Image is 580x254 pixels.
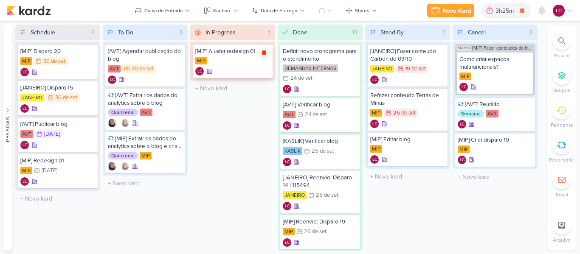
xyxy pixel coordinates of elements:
[459,56,531,71] div: Como criar espaços multifuncionais?
[486,110,498,117] div: AVT
[140,109,152,116] div: AVT
[285,160,290,165] p: LC
[458,120,466,128] div: Laís Costa
[459,83,468,91] div: Criador(a): Laís Costa
[20,120,95,128] div: [AVT] Publicar blog
[108,152,138,159] div: Quinzenal
[258,47,270,59] div: Parar relógio
[283,147,302,155] div: KASLIK
[316,193,338,198] div: 25 de set
[459,83,468,91] div: Laís Costa
[20,130,33,138] div: AVT
[121,162,130,170] img: Sharlene Khoury
[7,6,51,16] img: kardz.app
[370,75,379,84] div: Laís Costa
[285,241,290,245] p: LC
[370,136,445,143] div: [MIP] Editar blog
[176,28,186,37] div: 3
[285,124,290,128] p: LC
[108,162,116,170] div: Criador(a): Sharlene Khoury
[370,109,382,117] div: MIP
[459,73,471,80] div: MIP
[283,238,291,247] div: Laís Costa
[554,52,570,59] p: Buscar
[285,87,290,92] p: LC
[460,158,465,162] p: LC
[140,152,152,159] div: MIP
[20,57,32,65] div: MIP
[17,193,99,205] input: + Novo kard
[283,158,291,166] div: Laís Costa
[283,64,338,72] div: DEMANDAS INTERNAS
[372,158,377,162] p: LC
[104,177,186,190] input: + Novo kard
[42,168,57,173] div: [DATE]
[23,143,27,148] p: LC
[458,100,532,108] div: [AVT] Reunião
[556,191,568,198] p: Email
[283,238,291,247] div: Criador(a): Laís Costa
[553,5,565,17] div: Laís Costa
[283,218,358,226] div: [MIP] Reenvio: Disparo 19
[393,110,416,116] div: 26 de set
[312,148,334,154] div: 25 de set
[23,70,27,75] p: LC
[304,229,327,234] div: 26 de set
[283,158,291,166] div: Criador(a): Laís Costa
[305,112,327,117] div: 24 de set
[121,119,130,127] img: Sharlene Khoury
[285,204,290,209] p: LC
[20,104,29,113] div: Laís Costa
[20,177,29,186] div: Criador(a): Laís Costa
[442,6,471,15] div: Novo Kard
[370,75,379,84] div: Criador(a): Laís Costa
[370,92,445,107] div: Refazer conteúdo Terras de Minas
[372,122,377,126] p: LC
[283,228,295,235] div: MIP
[458,120,466,128] div: Criador(a): Laís Costa
[547,31,577,59] li: Ctrl + F
[496,6,516,15] div: 3h25m
[458,136,532,144] div: [MIP] Criar disparo 19
[108,65,121,73] div: AVT
[108,162,116,170] img: Sharlene Khoury
[283,202,291,210] div: Laís Costa
[3,25,12,251] button: Pessoas
[20,104,29,113] div: Criador(a): Laís Costa
[370,65,394,73] div: JANEIRO
[20,94,44,101] div: JANEIRO
[427,4,474,17] button: Novo Kard
[370,145,382,153] div: MIP
[283,111,296,118] div: AVT
[553,236,571,244] p: Arquivo
[108,75,116,84] div: Criador(a): Laís Costa
[458,110,484,117] div: Semanal
[405,66,426,72] div: 19 de set
[88,28,99,37] div: 4
[23,107,27,111] p: LC
[20,157,95,165] div: [MIP] Redesign 01
[551,121,573,129] p: Pendente
[462,85,466,89] p: LC
[283,85,291,93] div: Criador(a): Laís Costa
[457,46,470,50] span: SK1369
[23,180,27,184] p: LC
[556,7,562,14] p: LC
[526,28,536,37] div: 3
[44,131,60,137] div: [DATE]
[108,119,116,127] div: Criador(a): Sharlene Khoury
[372,78,377,82] p: LC
[472,46,533,50] span: [MIP] Fazer conteúdos do blog de MIP (Setembro e Outubro)
[108,47,183,63] div: [AVT] Agendar publicação do blog
[283,191,307,199] div: JANEIRO
[20,167,32,174] div: MIP
[549,156,574,164] p: Recorrente
[20,68,29,76] div: Criador(a): Laís Costa
[20,84,95,92] div: [JANEIRO] Disparo 15
[283,101,358,109] div: [AVT] Verificar blog
[283,85,291,93] div: Laís Costa
[454,171,536,183] input: + Novo kard
[283,202,291,210] div: Criador(a): Laís Costa
[195,67,204,75] div: Laís Costa
[195,67,204,75] div: Criador(a): Laís Costa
